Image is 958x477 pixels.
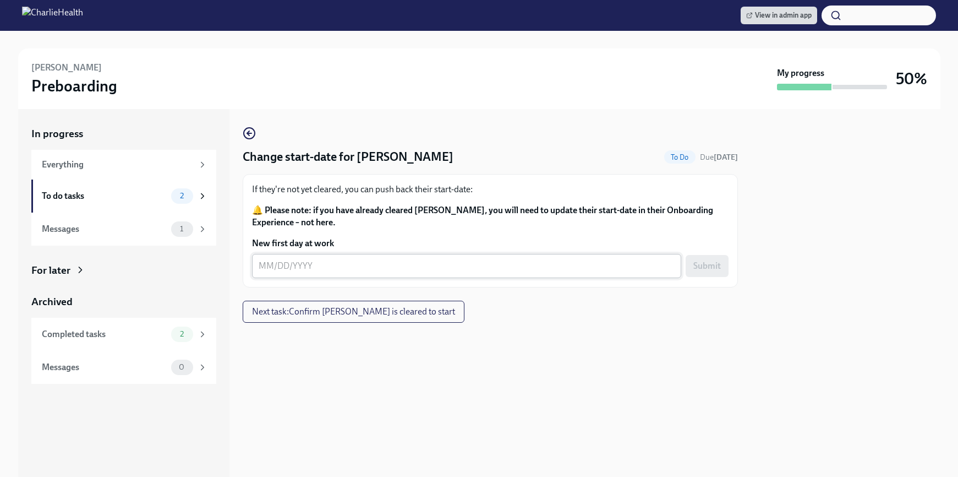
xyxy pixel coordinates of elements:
p: If they're not yet cleared, you can push back their start-date: [252,183,729,196]
a: Everything [31,150,216,180]
span: 1 [173,225,190,233]
div: Completed tasks [42,328,167,340]
div: Messages [42,223,167,235]
strong: My progress [777,67,824,79]
a: In progress [31,127,216,141]
div: Messages [42,361,167,373]
span: View in admin app [746,10,812,21]
div: For later [31,263,70,278]
span: Next task : Confirm [PERSON_NAME] is cleared to start [252,306,455,317]
strong: 🔔 Please note: if you have already cleared [PERSON_NAME], you will need to update their start-dat... [252,205,713,227]
a: Messages1 [31,213,216,246]
span: To Do [664,153,696,161]
div: Everything [42,159,193,171]
span: 0 [172,363,191,371]
span: September 25th, 2025 09:00 [700,152,738,162]
h4: Change start-date for [PERSON_NAME] [243,149,453,165]
a: Messages0 [31,351,216,384]
a: Archived [31,295,216,309]
img: CharlieHealth [22,7,83,24]
label: New first day at work [252,237,729,250]
a: For later [31,263,216,278]
a: View in admin app [741,7,817,24]
span: 2 [173,330,190,338]
h3: 50% [896,69,927,89]
a: To do tasks2 [31,180,216,213]
span: Due [700,153,738,162]
span: 2 [173,192,190,200]
a: Completed tasks2 [31,318,216,351]
h6: [PERSON_NAME] [31,62,102,74]
button: Next task:Confirm [PERSON_NAME] is cleared to start [243,301,464,323]
h3: Preboarding [31,76,117,96]
strong: [DATE] [714,153,738,162]
div: To do tasks [42,190,167,202]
